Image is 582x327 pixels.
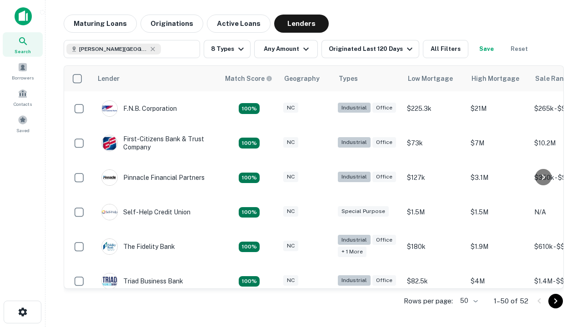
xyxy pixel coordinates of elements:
div: Lender [98,73,120,84]
div: NC [283,103,298,113]
div: The Fidelity Bank [101,238,175,255]
div: Industrial [338,235,371,245]
div: Matching Properties: 11, hasApolloMatch: undefined [239,207,260,218]
button: Originations [140,15,203,33]
div: 50 [457,294,479,307]
p: 1–50 of 52 [494,296,528,307]
td: $7M [466,126,530,160]
div: NC [283,137,298,148]
div: Self-help Credit Union [101,204,191,220]
a: Borrowers [3,59,43,83]
div: Originated Last 120 Days [329,44,415,54]
span: Contacts [14,100,32,108]
button: Save your search to get updates of matches that match your search criteria. [472,40,501,58]
div: Matching Properties: 8, hasApolloMatch: undefined [239,276,260,287]
div: Office [372,103,396,113]
td: $73k [402,126,466,160]
div: Matching Properties: 8, hasApolloMatch: undefined [239,138,260,149]
th: Low Mortgage [402,66,466,91]
button: Active Loans [207,15,271,33]
div: Low Mortgage [408,73,453,84]
h6: Match Score [225,74,271,84]
div: High Mortgage [472,73,519,84]
div: F.n.b. Corporation [101,100,177,117]
th: Lender [92,66,220,91]
button: Any Amount [254,40,318,58]
button: Originated Last 120 Days [321,40,419,58]
div: Office [372,275,396,286]
div: Special Purpose [338,206,389,217]
span: [PERSON_NAME][GEOGRAPHIC_DATA], [GEOGRAPHIC_DATA] [79,45,147,53]
span: Borrowers [12,74,34,81]
td: $21M [466,91,530,126]
div: First-citizens Bank & Trust Company [101,135,211,151]
div: Geography [284,73,320,84]
span: Saved [16,127,30,134]
img: picture [102,273,117,289]
th: High Mortgage [466,66,530,91]
button: Go to next page [548,294,563,308]
div: Matching Properties: 13, hasApolloMatch: undefined [239,242,260,253]
td: $1.5M [402,195,466,229]
div: Types [339,73,358,84]
p: Rows per page: [404,296,453,307]
div: Office [372,172,396,182]
div: Industrial [338,103,371,113]
div: NC [283,206,298,217]
img: capitalize-icon.png [15,7,32,25]
td: $225.3k [402,91,466,126]
th: Geography [279,66,333,91]
div: Pinnacle Financial Partners [101,169,205,186]
img: picture [102,101,117,116]
th: Capitalize uses an advanced AI algorithm to match your search with the best lender. The match sco... [220,66,279,91]
button: Lenders [274,15,329,33]
div: Capitalize uses an advanced AI algorithm to match your search with the best lender. The match sco... [225,74,272,84]
img: picture [102,204,117,220]
a: Search [3,32,43,57]
div: Office [372,235,396,245]
td: $1.5M [466,195,530,229]
div: Industrial [338,275,371,286]
button: All Filters [423,40,468,58]
th: Types [333,66,402,91]
div: Industrial [338,172,371,182]
img: picture [102,170,117,185]
div: + 1 more [338,247,366,257]
span: Search [15,48,31,55]
button: Maturing Loans [64,15,137,33]
div: Matching Properties: 9, hasApolloMatch: undefined [239,103,260,114]
button: 8 Types [204,40,251,58]
td: $4M [466,264,530,298]
div: Office [372,137,396,148]
td: $3.1M [466,160,530,195]
td: $82.5k [402,264,466,298]
div: NC [283,275,298,286]
div: Industrial [338,137,371,148]
button: Reset [505,40,534,58]
a: Contacts [3,85,43,109]
td: $180k [402,229,466,264]
iframe: Chat Widget [537,254,582,298]
div: NC [283,241,298,251]
td: $1.9M [466,229,530,264]
a: Saved [3,111,43,136]
div: NC [283,172,298,182]
div: Matching Properties: 13, hasApolloMatch: undefined [239,173,260,183]
img: picture [102,239,117,254]
img: picture [102,135,117,151]
div: Triad Business Bank [101,273,183,289]
td: $127k [402,160,466,195]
